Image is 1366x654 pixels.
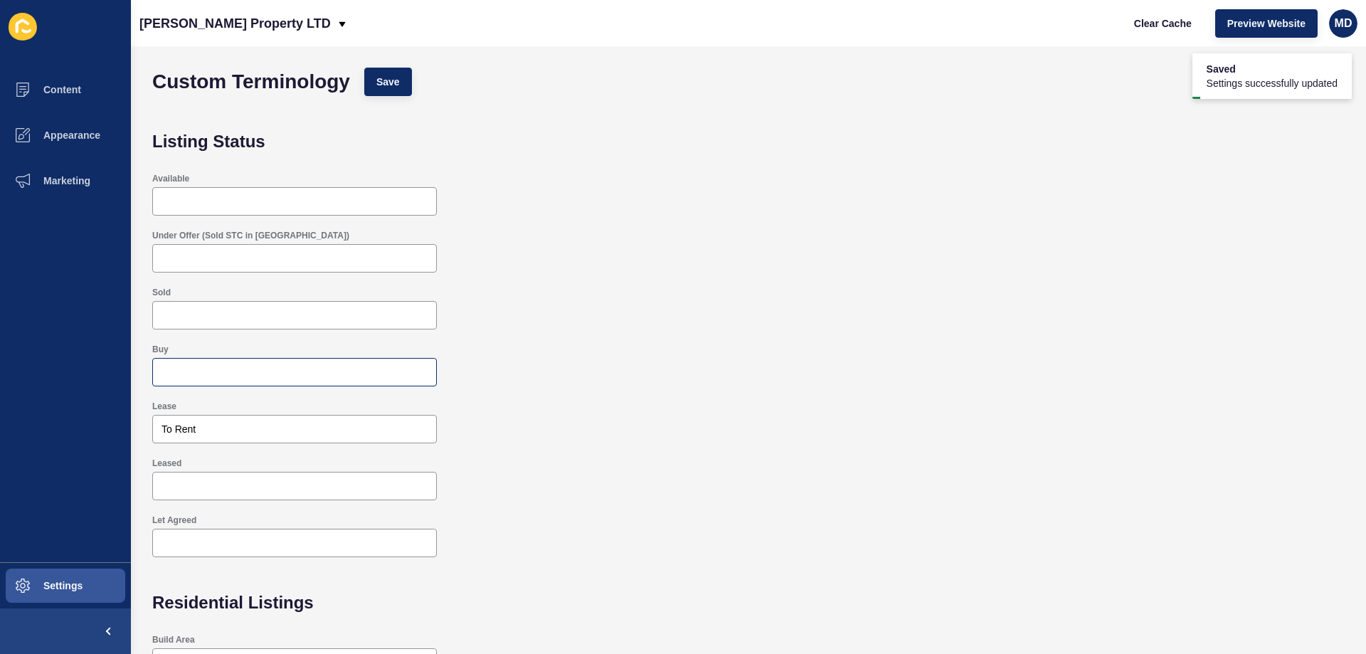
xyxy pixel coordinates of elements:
label: Leased [152,458,181,469]
label: Lease [152,401,176,412]
p: [PERSON_NAME] Property LTD [139,6,331,41]
span: Save [376,75,400,89]
label: Let Agreed [152,515,196,526]
h1: Custom Terminology [152,75,350,89]
span: Preview Website [1227,16,1306,31]
span: MD [1335,16,1352,31]
button: Preview Website [1215,9,1318,38]
span: Settings successfully updated [1207,76,1338,90]
label: Available [152,173,189,184]
label: Buy [152,344,169,355]
label: Under Offer (Sold STC in [GEOGRAPHIC_DATA]) [152,230,349,241]
h1: Residential Listings [152,593,1352,613]
button: Clear Cache [1122,9,1204,38]
label: Build Area [152,634,195,645]
label: Sold [152,287,171,298]
button: Save [364,68,412,96]
span: Saved [1207,62,1338,76]
h1: Listing Status [152,132,1352,152]
span: Clear Cache [1134,16,1192,31]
